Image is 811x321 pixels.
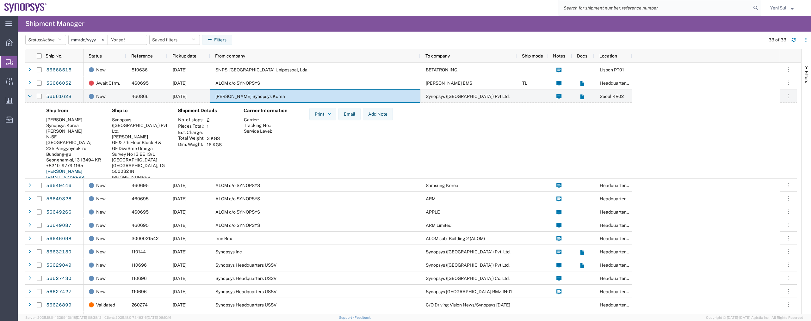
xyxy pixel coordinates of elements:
[600,236,641,241] span: Headquarters USSV
[4,3,47,13] img: logo
[46,53,62,58] span: Ship No.
[132,196,149,201] span: 460695
[96,272,106,285] span: New
[132,223,149,228] span: 460695
[244,128,272,134] th: Service Level:
[46,287,72,297] a: 56627427
[46,92,72,102] a: 56661628
[112,108,168,113] h4: Ship to
[173,81,187,86] span: 08/29/2025
[804,71,809,83] span: Filters
[96,76,120,90] span: Await Cfrm.
[108,35,147,45] input: Not set
[600,209,641,215] span: Headquarters USSV
[96,232,106,245] span: New
[600,276,641,281] span: Headquarters USSV
[25,316,102,319] span: Server: 2025.18.0-4329943ff18
[178,130,205,135] th: Est. Charge:
[46,234,72,244] a: 56646098
[600,223,641,228] span: Headquarters USSV
[327,111,332,117] img: dropdown
[46,274,72,284] a: 56627430
[104,316,171,319] span: Client: 2025.18.0-7346316
[205,123,224,130] td: 1
[96,245,106,258] span: New
[600,81,641,86] span: Headquarters USSV
[426,236,485,241] span: ALOM sub - Building 2 (ALOM)
[25,16,84,32] h4: Shipment Manager
[426,183,458,188] span: Samsung Korea
[770,4,802,12] button: Yeni Sul
[96,205,106,219] span: New
[600,94,624,99] span: Seoul KR02
[205,117,224,123] td: 2
[205,142,224,148] td: 16 KGS
[46,78,72,88] a: 56666052
[25,35,66,45] button: Status:Active
[339,316,355,319] a: Support
[112,151,168,163] div: Survey No 13 EE 13/U [GEOGRAPHIC_DATA]
[244,123,272,128] th: Tracking No.:
[46,128,102,134] div: [PERSON_NAME]
[132,94,149,99] span: 460866
[46,157,102,163] div: Seongnam-si, 13 13494 KR
[426,94,510,99] span: Synopsys (India) Pvt Ltd.
[173,289,187,294] span: 08/28/2025
[426,289,512,294] span: Synopsys Bangalore RMZ IN01
[426,196,436,201] span: ARM
[215,263,276,268] span: Synopsys Headquarters USSV
[46,207,72,217] a: 56649266
[426,302,510,307] span: C/O Driving Vision News/Synopsys Sept.2025
[215,94,285,99] span: Yuhan Hoesa Synopsys Korea
[215,67,308,72] span: SNPS, Portugal Unipessoal, Lda.
[112,174,168,180] div: [PHONE_NUMBER]
[132,67,148,72] span: 510636
[202,35,232,45] button: Filters
[46,169,85,186] a: [PERSON_NAME][EMAIL_ADDRESS][DOMAIN_NAME]
[96,90,106,103] span: New
[426,209,440,215] span: APPLE
[173,223,187,228] span: 09/02/2025
[46,134,102,145] div: N-5F [GEOGRAPHIC_DATA]
[559,0,751,15] input: Search for shipment number, reference number
[244,108,294,113] h4: Carrier Information
[178,117,205,123] th: No. of stops:
[112,140,168,151] div: GF & 7th Floor Block B & GF DivaSree Omega
[522,53,543,58] span: Ship mode
[96,285,106,298] span: New
[600,289,641,294] span: Headquarters USSV
[215,183,260,188] span: ALOM c/o SYNOPSYS
[215,53,245,58] span: From company
[426,276,510,281] span: Synopsys (Shanghai) Co. Ltd.
[132,302,148,307] span: 260274
[46,260,72,270] a: 56629049
[46,163,102,168] div: +82 10 -9779-1165
[426,249,511,254] span: Synopsys (India) Pvt. Ltd.
[215,276,276,281] span: Synopsys Headquarters USSV
[173,209,187,215] span: 09/02/2025
[132,249,146,254] span: 110144
[96,219,106,232] span: New
[577,53,587,58] span: Docs
[215,223,260,228] span: ALOM c/o SYNOPSYS
[46,194,72,204] a: 56649328
[338,108,361,120] button: Email
[46,108,102,113] h4: Ship from
[600,302,641,307] span: Headquarters USSV
[46,300,72,310] a: 56626899
[426,81,472,86] span: Javad EMS
[599,53,617,58] span: Location
[96,179,106,192] span: New
[132,276,147,281] span: 110696
[173,67,187,72] span: 09/01/2025
[769,37,786,43] div: 33 of 33
[522,81,527,86] span: TL
[46,117,102,128] div: [PERSON_NAME] Synopsys Korea
[244,117,272,123] th: Carrier:
[46,181,72,191] a: 56649446
[173,236,187,241] span: 08/29/2025
[147,316,171,319] span: [DATE] 08:10:16
[178,108,233,113] h4: Shipment Details
[173,302,187,307] span: 09/01/2025
[131,53,153,58] span: Reference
